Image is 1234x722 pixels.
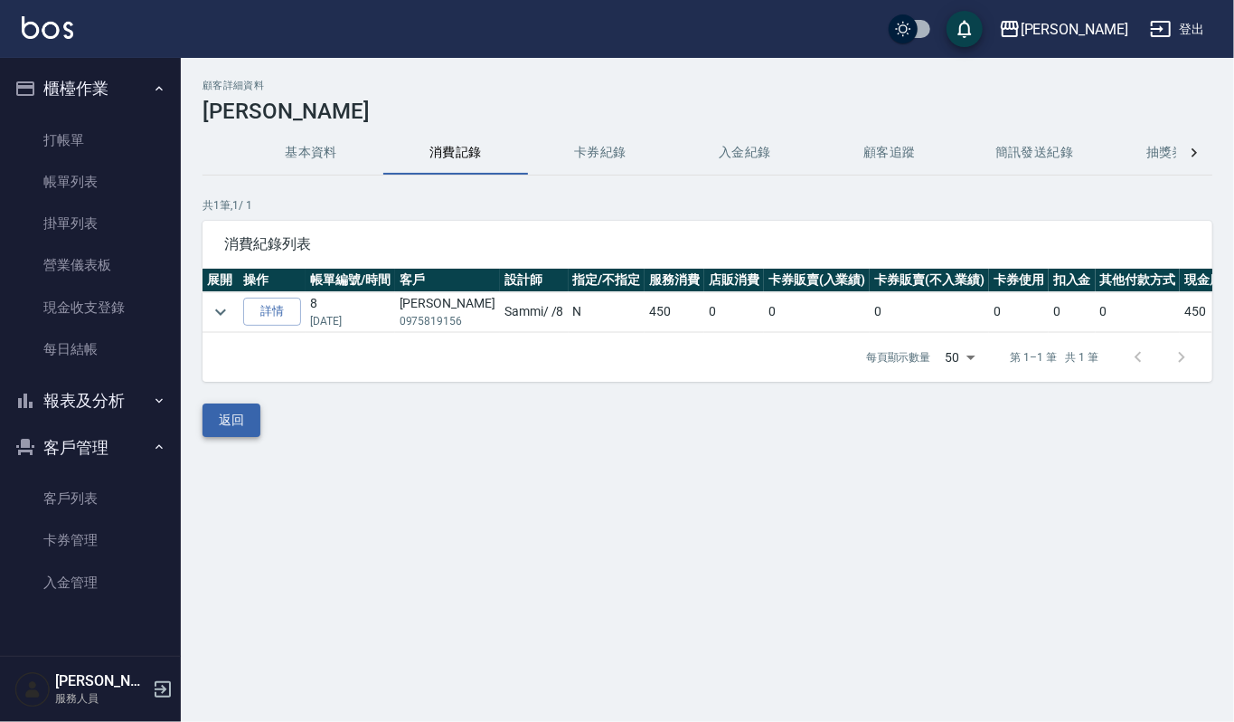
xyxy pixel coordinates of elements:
[395,269,500,292] th: 客戶
[947,11,983,47] button: save
[203,197,1212,214] p: 共 1 筆, 1 / 1
[239,131,383,175] button: 基本資料
[992,11,1135,48] button: [PERSON_NAME]
[704,269,764,292] th: 店販消費
[645,269,704,292] th: 服務消費
[704,292,764,332] td: 0
[203,269,239,292] th: 展開
[1021,18,1128,41] div: [PERSON_NAME]
[569,292,645,332] td: N
[817,131,962,175] button: 顧客追蹤
[7,328,174,370] a: 每日結帳
[243,298,301,326] a: 詳情
[203,80,1212,91] h2: 顧客詳細資料
[1096,269,1181,292] th: 其他付款方式
[55,672,147,690] h5: [PERSON_NAME]
[1049,292,1096,332] td: 0
[306,292,395,332] td: 8
[7,119,174,161] a: 打帳單
[528,131,673,175] button: 卡券紀錄
[7,203,174,244] a: 掛單列表
[870,269,989,292] th: 卡券販賣(不入業績)
[989,292,1049,332] td: 0
[395,292,500,332] td: [PERSON_NAME]
[22,16,73,39] img: Logo
[645,292,704,332] td: 450
[224,235,1191,253] span: 消費紀錄列表
[1049,269,1096,292] th: 扣入金
[306,269,395,292] th: 帳單編號/時間
[7,244,174,286] a: 營業儀表板
[962,131,1107,175] button: 簡訊發送紀錄
[1011,349,1098,366] p: 第 1–1 筆 共 1 筆
[7,287,174,328] a: 現金收支登錄
[866,349,931,366] p: 每頁顯示數量
[500,269,569,292] th: 設計師
[569,269,645,292] th: 指定/不指定
[207,299,234,326] button: expand row
[7,65,174,112] button: 櫃檯作業
[7,161,174,203] a: 帳單列表
[764,269,871,292] th: 卡券販賣(入業績)
[55,690,147,707] p: 服務人員
[383,131,528,175] button: 消費記錄
[203,404,260,437] button: 返回
[400,313,495,329] p: 0975819156
[7,519,174,561] a: 卡券管理
[870,292,989,332] td: 0
[764,292,871,332] td: 0
[7,478,174,519] a: 客戶列表
[7,562,174,603] a: 入金管理
[7,377,174,424] button: 報表及分析
[7,424,174,471] button: 客戶管理
[673,131,817,175] button: 入金紀錄
[1096,292,1181,332] td: 0
[1143,13,1212,46] button: 登出
[500,292,569,332] td: Sammi / /8
[14,671,51,708] img: Person
[989,269,1049,292] th: 卡券使用
[310,313,391,329] p: [DATE]
[239,269,306,292] th: 操作
[938,333,982,382] div: 50
[203,99,1212,124] h3: [PERSON_NAME]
